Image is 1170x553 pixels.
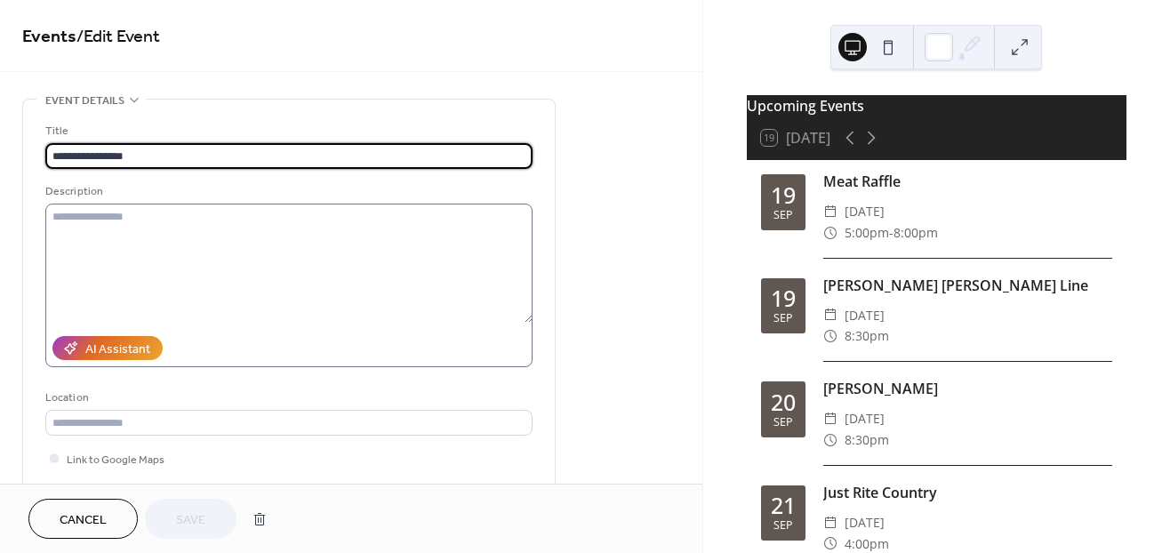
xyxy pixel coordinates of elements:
span: [DATE] [845,512,885,533]
div: AI Assistant [85,341,150,359]
span: 8:30pm [845,429,889,451]
span: Cancel [60,511,107,530]
div: Sep [773,313,793,325]
a: Events [22,20,76,54]
button: AI Assistant [52,336,163,360]
div: 19 [771,184,796,206]
div: ​ [823,222,837,244]
div: ​ [823,512,837,533]
span: / Edit Event [76,20,160,54]
span: 5:00pm [845,222,889,244]
div: ​ [823,408,837,429]
span: 8:00pm [894,222,938,244]
div: 19 [771,287,796,309]
button: Cancel [28,499,138,539]
div: [PERSON_NAME] [PERSON_NAME] Line [823,275,1112,296]
div: Just Rite Country [823,482,1112,503]
div: [PERSON_NAME] [823,378,1112,399]
div: ​ [823,325,837,347]
span: [DATE] [845,305,885,326]
span: [DATE] [845,201,885,222]
span: 8:30pm [845,325,889,347]
div: Location [45,389,529,407]
div: Sep [773,210,793,221]
span: - [889,222,894,244]
div: Title [45,122,529,140]
div: Description [45,182,529,201]
div: ​ [823,201,837,222]
div: Sep [773,417,793,429]
div: Meat Raffle [823,171,1112,192]
div: ​ [823,305,837,326]
div: 21 [771,494,796,517]
span: Event details [45,92,124,110]
div: ​ [823,429,837,451]
div: Upcoming Events [747,95,1126,116]
div: Sep [773,520,793,532]
div: 20 [771,391,796,413]
span: [DATE] [845,408,885,429]
span: Link to Google Maps [67,451,164,469]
